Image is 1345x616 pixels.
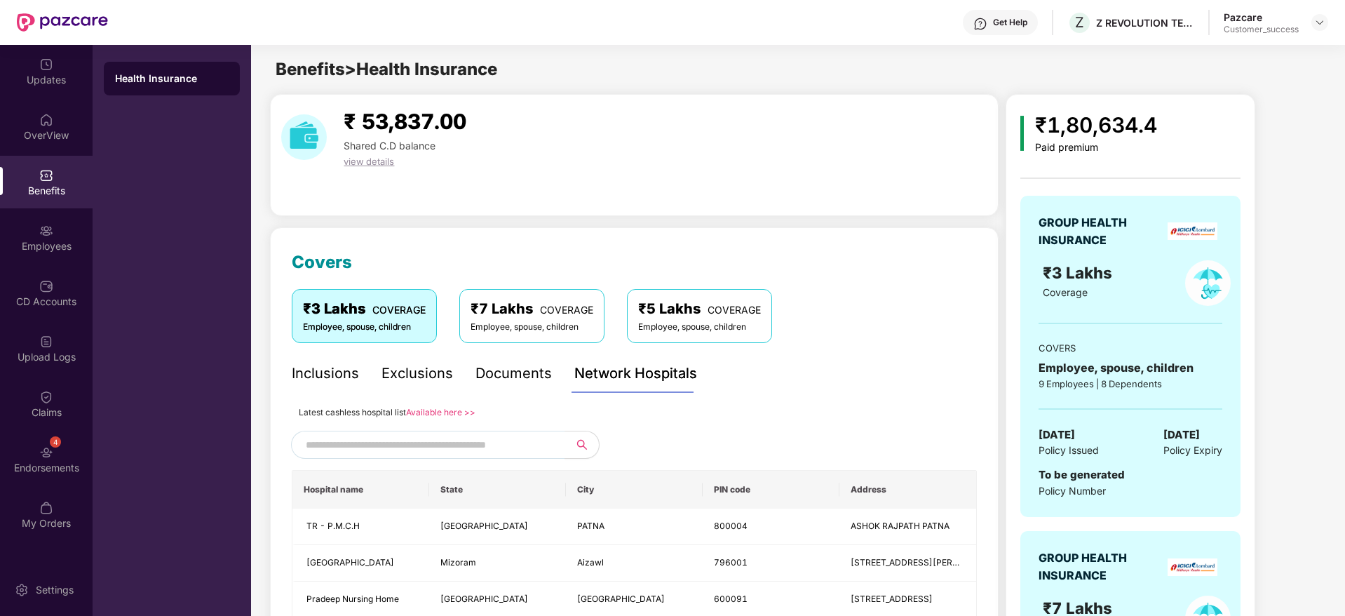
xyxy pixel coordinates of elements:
[344,140,435,152] span: Shared C.D balance
[381,363,453,384] div: Exclusions
[565,439,599,450] span: search
[1043,263,1116,282] span: ₹3 Lakhs
[1224,24,1299,35] div: Customer_success
[993,17,1027,28] div: Get Help
[39,224,53,238] img: svg+xml;base64,PHN2ZyBpZD0iRW1wbG95ZWVzIiB4bWxucz0iaHR0cDovL3d3dy53My5vcmcvMjAwMC9zdmciIHdpZHRoPS...
[1039,468,1125,481] span: To be generated
[577,557,604,568] span: Aizawl
[1163,443,1222,458] span: Policy Expiry
[406,407,475,417] a: Available here >>
[574,363,697,384] div: Network Hospitals
[32,583,78,597] div: Settings
[577,594,665,604] span: [GEOGRAPHIC_DATA]
[306,557,394,568] span: [GEOGRAPHIC_DATA]
[1039,549,1161,584] div: GROUP HEALTH INSURANCE
[303,321,426,334] div: Employee, spouse, children
[429,471,566,509] th: State
[851,557,1002,568] span: [STREET_ADDRESS][PERSON_NAME]
[714,521,748,531] span: 800004
[851,594,933,604] span: [STREET_ADDRESS]
[839,471,976,509] th: Address
[708,304,761,316] span: COVERAGE
[306,594,399,604] span: Pradeep Nursing Home
[17,13,108,32] img: New Pazcare Logo
[50,436,61,448] div: 4
[1314,17,1325,28] img: svg+xml;base64,PHN2ZyBpZD0iRHJvcGRvd24tMzJ4MzIiIHhtbG5zPSJodHRwOi8vd3d3LnczLm9yZy8yMDAwL3N2ZyIgd2...
[1039,214,1161,249] div: GROUP HEALTH INSURANCE
[851,484,965,495] span: Address
[344,156,394,167] span: view details
[714,594,748,604] span: 600091
[115,72,229,86] div: Health Insurance
[1039,427,1075,443] span: [DATE]
[1035,109,1157,142] div: ₹1,80,634.4
[429,545,566,582] td: Mizoram
[292,363,359,384] div: Inclusions
[1039,485,1106,497] span: Policy Number
[292,509,429,545] td: TR - P.M.C.H
[292,252,352,272] span: Covers
[714,557,748,568] span: 796001
[15,583,29,597] img: svg+xml;base64,PHN2ZyBpZD0iU2V0dGluZy0yMHgyMCIgeG1sbnM9Imh0dHA6Ly93d3cudzMub3JnLzIwMDAvc3ZnIiB3aW...
[851,521,949,531] span: ASHOK RAJPATH PATNA
[703,471,839,509] th: PIN code
[1043,286,1088,298] span: Coverage
[299,407,406,417] span: Latest cashless hospital list
[1075,14,1084,31] span: Z
[39,335,53,349] img: svg+xml;base64,PHN2ZyBpZD0iVXBsb2FkX0xvZ3MiIGRhdGEtbmFtZT0iVXBsb2FkIExvZ3MiIHhtbG5zPSJodHRwOi8vd3...
[440,557,476,568] span: Mizoram
[304,484,418,495] span: Hospital name
[281,114,327,160] img: download
[39,501,53,515] img: svg+xml;base64,PHN2ZyBpZD0iTXlfT3JkZXJzIiBkYXRhLW5hbWU9Ik15IE9yZGVycyIgeG1sbnM9Imh0dHA6Ly93d3cudz...
[1035,142,1157,154] div: Paid premium
[292,471,429,509] th: Hospital name
[1039,377,1222,391] div: 9 Employees | 8 Dependents
[1168,558,1217,576] img: insurerLogo
[566,471,703,509] th: City
[471,321,593,334] div: Employee, spouse, children
[1224,11,1299,24] div: Pazcare
[440,594,528,604] span: [GEOGRAPHIC_DATA]
[839,545,976,582] td: E-2, Peters Street, Khatla
[372,304,426,316] span: COVERAGE
[1168,222,1217,240] img: insurerLogo
[638,321,761,334] div: Employee, spouse, children
[39,168,53,182] img: svg+xml;base64,PHN2ZyBpZD0iQmVuZWZpdHMiIHhtbG5zPSJodHRwOi8vd3d3LnczLm9yZy8yMDAwL3N2ZyIgd2lkdGg9Ij...
[306,521,360,531] span: TR - P.M.C.H
[565,431,600,459] button: search
[276,59,497,79] span: Benefits > Health Insurance
[303,298,426,320] div: ₹3 Lakhs
[973,17,987,31] img: svg+xml;base64,PHN2ZyBpZD0iSGVscC0zMngzMiIgeG1sbnM9Imh0dHA6Ly93d3cudzMub3JnLzIwMDAvc3ZnIiB3aWR0aD...
[566,545,703,582] td: Aizawl
[475,363,552,384] div: Documents
[1163,427,1200,443] span: [DATE]
[429,509,566,545] td: Bihar
[39,279,53,293] img: svg+xml;base64,PHN2ZyBpZD0iQ0RfQWNjb3VudHMiIGRhdGEtbmFtZT0iQ0QgQWNjb3VudHMiIHhtbG5zPSJodHRwOi8vd3...
[1185,260,1231,306] img: policyIcon
[1039,341,1222,355] div: COVERS
[1096,16,1194,29] div: Z REVOLUTION TECH PRIVATE LIMITED
[292,545,429,582] td: Aizawl Hospital & Research Centre
[1020,116,1024,151] img: icon
[566,509,703,545] td: PATNA
[1039,359,1222,377] div: Employee, spouse, children
[638,298,761,320] div: ₹5 Lakhs
[540,304,593,316] span: COVERAGE
[39,390,53,404] img: svg+xml;base64,PHN2ZyBpZD0iQ2xhaW0iIHhtbG5zPSJodHRwOi8vd3d3LnczLm9yZy8yMDAwL3N2ZyIgd2lkdGg9IjIwIi...
[440,521,528,531] span: [GEOGRAPHIC_DATA]
[471,298,593,320] div: ₹7 Lakhs
[39,58,53,72] img: svg+xml;base64,PHN2ZyBpZD0iVXBkYXRlZCIgeG1sbnM9Imh0dHA6Ly93d3cudzMub3JnLzIwMDAvc3ZnIiB3aWR0aD0iMj...
[839,509,976,545] td: ASHOK RAJPATH PATNA
[39,113,53,127] img: svg+xml;base64,PHN2ZyBpZD0iSG9tZSIgeG1sbnM9Imh0dHA6Ly93d3cudzMub3JnLzIwMDAvc3ZnIiB3aWR0aD0iMjAiIG...
[1039,443,1099,458] span: Policy Issued
[39,446,53,460] img: svg+xml;base64,PHN2ZyBpZD0iRW5kb3JzZW1lbnRzIiB4bWxucz0iaHR0cDovL3d3dy53My5vcmcvMjAwMC9zdmciIHdpZH...
[344,109,466,134] span: ₹ 53,837.00
[577,521,604,531] span: PATNA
